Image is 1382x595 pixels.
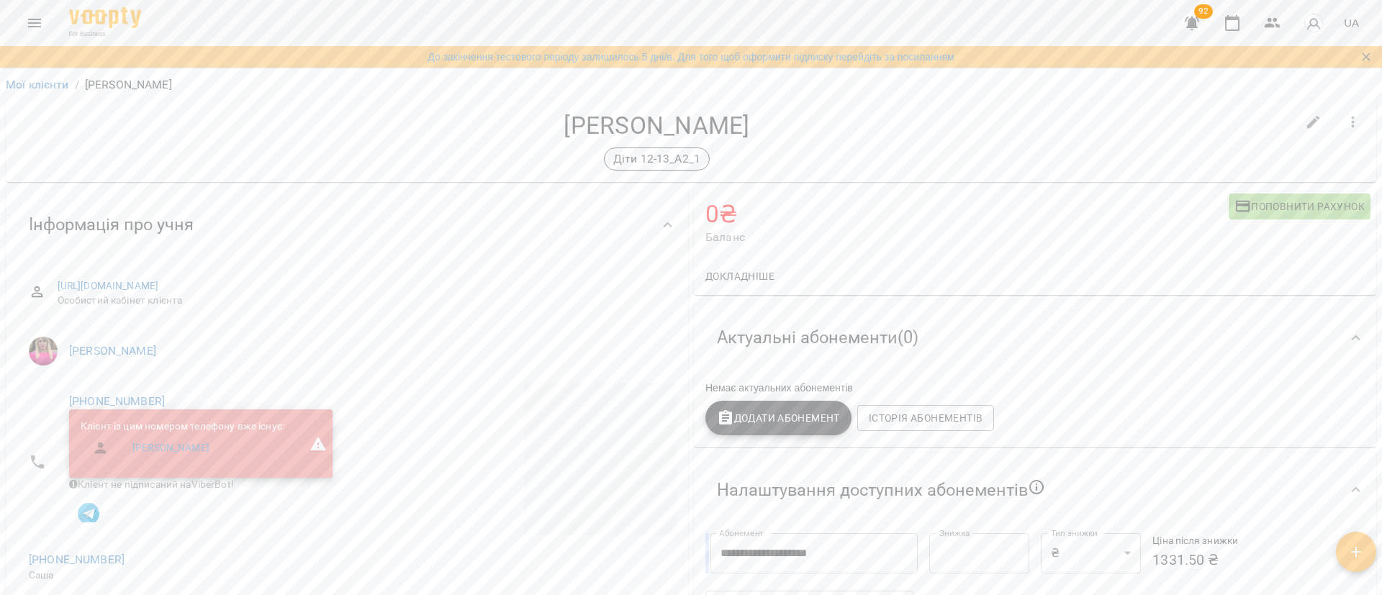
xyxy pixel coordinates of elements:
[6,76,1376,94] nav: breadcrumb
[428,50,954,64] a: До закінчення тестового періоду залишилось 5 дні/в. Для того щоб оформити підписку перейдіть за п...
[1028,478,1045,496] svg: Якщо не обрано жодного, клієнт зможе побачити всі публічні абонементи
[132,441,209,455] a: [PERSON_NAME]
[78,503,99,524] img: Telegram
[58,280,159,291] a: [URL][DOMAIN_NAME]
[69,344,156,358] a: [PERSON_NAME]
[81,419,284,468] ul: Клієнт із цим номером телефону вже існує:
[29,337,58,365] img: Наталія Лужанська
[29,214,194,236] span: Інформація про учня
[703,378,1368,398] div: Немає актуальних абонементів
[1152,533,1309,549] h6: Ціна після знижки
[857,405,994,431] button: Історія абонементів
[69,478,234,490] span: Клієнт не підписаний на ViberBot!
[1152,549,1309,571] h6: 1331.50 ₴
[69,7,141,28] img: Voopty Logo
[705,401,852,435] button: Додати Абонемент
[1229,194,1370,219] button: Поповнити рахунок
[1356,47,1376,67] button: Закрити сповіщення
[717,327,918,349] span: Актуальні абонементи ( 0 )
[69,394,165,408] a: [PHONE_NUMBER]
[1344,15,1359,30] span: UA
[705,199,1229,229] h4: 0 ₴
[694,453,1376,527] div: Налаштування доступних абонементів
[705,268,774,285] span: Докладніше
[29,553,125,566] a: [PHONE_NUMBER]
[1338,9,1365,36] button: UA
[1234,198,1365,215] span: Поповнити рахунок
[29,568,333,583] p: Саша
[6,78,69,91] a: Мої клієнти
[58,294,665,308] span: Особистий кабінет клієнта
[869,409,983,427] span: Історія абонементів
[85,76,172,94] p: [PERSON_NAME]
[17,111,1296,140] h4: [PERSON_NAME]
[717,478,1045,501] span: Налаштування доступних абонементів
[604,147,710,171] div: Діти 12-13_А2_1
[700,263,780,289] button: Докладніше
[1041,533,1141,573] div: ₴
[1194,4,1213,19] span: 92
[17,6,52,40] button: Menu
[705,229,1229,246] span: Баланс
[717,409,840,427] span: Додати Абонемент
[69,29,141,39] span: For Business
[1304,13,1324,33] img: avatar_s.png
[69,492,108,531] button: Клієнт підписаний на VooptyBot
[613,150,700,168] p: Діти 12-13_А2_1
[6,188,688,262] div: Інформація про учня
[75,76,79,94] li: /
[694,301,1376,375] div: Актуальні абонементи(0)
